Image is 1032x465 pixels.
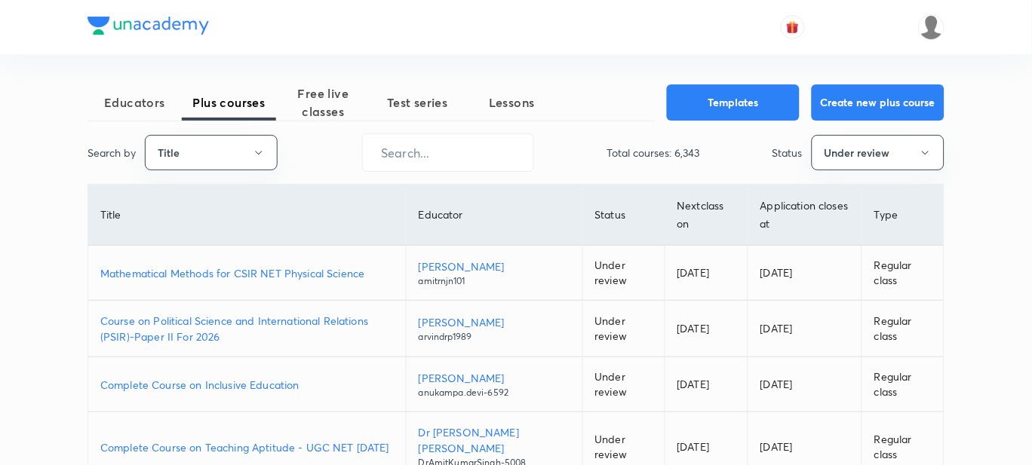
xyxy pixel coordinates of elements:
th: Educator [406,185,582,246]
th: Application closes at [748,185,862,246]
td: [DATE] [748,357,862,412]
p: Status [772,145,803,161]
img: avatar [786,20,800,34]
span: Plus courses [182,93,276,112]
img: Company Logo [88,17,209,35]
a: Company Logo [88,17,209,38]
td: Regular class [862,246,944,301]
td: Regular class [862,357,944,412]
p: amitrnjn101 [419,274,570,288]
button: Title [145,135,278,170]
p: Dr [PERSON_NAME] [PERSON_NAME] [419,424,570,456]
a: Complete Course on Teaching Aptitude - UGC NET [DATE] [100,439,394,455]
span: Lessons [465,93,559,112]
span: Free live classes [276,84,370,121]
td: [DATE] [748,246,862,301]
a: [PERSON_NAME]arvindrp1989 [419,314,570,344]
span: Educators [88,93,182,112]
span: Test series [370,93,465,112]
th: Title [88,185,406,246]
p: arvindrp1989 [419,330,570,344]
td: [DATE] [665,357,748,412]
p: [PERSON_NAME] [419,370,570,386]
td: [DATE] [665,301,748,357]
td: [DATE] [748,301,862,357]
th: Type [862,185,944,246]
button: avatar [781,15,805,39]
p: Search by [88,145,136,161]
td: Regular class [862,301,944,357]
a: Complete Course on Inclusive Education [100,377,394,393]
p: [PERSON_NAME] [419,314,570,330]
td: Under review [582,246,665,301]
th: Next class on [665,185,748,246]
button: Under review [812,135,944,170]
td: Under review [582,301,665,357]
img: Aamir Yousuf [919,14,944,40]
input: Search... [363,133,533,172]
a: [PERSON_NAME]anukampa.devi-6592 [419,370,570,399]
button: Templates [667,84,800,121]
a: [PERSON_NAME]amitrnjn101 [419,259,570,288]
p: Total courses: 6,343 [607,145,700,161]
a: Course on Political Science and International Relations (PSIR)-Paper II For 2026 [100,313,394,344]
td: Under review [582,357,665,412]
th: Status [582,185,665,246]
td: [DATE] [665,246,748,301]
p: anukampa.devi-6592 [419,386,570,399]
button: Create new plus course [812,84,944,121]
a: Mathematical Methods for CSIR NET Physical Science [100,265,394,281]
p: [PERSON_NAME] [419,259,570,274]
